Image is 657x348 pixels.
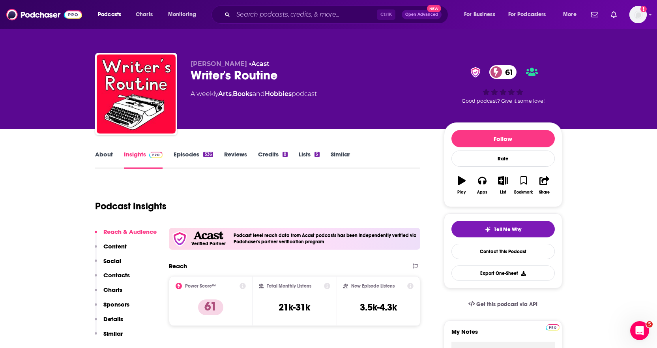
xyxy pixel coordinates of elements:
span: New [427,5,441,12]
span: Podcasts [98,9,121,20]
img: User Profile [629,6,647,23]
span: More [563,9,577,20]
span: Tell Me Why [494,226,521,233]
span: Charts [136,9,153,20]
svg: Add a profile image [640,6,647,12]
a: Credits8 [258,150,288,169]
button: open menu [558,8,586,21]
span: • [249,60,270,68]
a: Arts [218,90,232,98]
a: Episodes536 [174,150,213,169]
div: List [500,190,506,195]
button: Open AdvancedNew [402,10,442,19]
span: 61 [497,65,517,79]
a: Books [233,90,253,98]
a: Get this podcast via API [462,295,544,314]
span: Ctrl K [377,9,395,20]
h2: New Episode Listens [351,283,395,289]
button: Content [95,243,127,257]
a: Show notifications dropdown [588,8,601,21]
p: Charts [103,286,122,293]
button: Sponsors [95,301,129,315]
img: Podchaser Pro [149,152,163,158]
p: Contacts [103,271,130,279]
span: 5 [646,321,653,327]
a: Hobbies [265,90,292,98]
h2: Total Monthly Listens [267,283,311,289]
h5: Verified Partner [191,241,226,246]
div: Share [539,190,550,195]
a: Charts [131,8,157,21]
button: open menu [459,8,505,21]
div: 536 [203,152,213,157]
img: verified Badge [468,67,483,77]
img: verfied icon [172,231,187,246]
span: [PERSON_NAME] [191,60,247,68]
p: Details [103,315,123,323]
label: My Notes [451,328,555,342]
button: Charts [95,286,122,301]
button: Social [95,257,121,272]
img: Podchaser - Follow, Share and Rate Podcasts [6,7,82,22]
a: Lists5 [299,150,319,169]
button: Details [95,315,123,330]
button: Reach & Audience [95,228,157,243]
a: Show notifications dropdown [608,8,620,21]
h3: 3.5k-4.3k [360,301,397,313]
button: List [492,171,513,199]
button: Play [451,171,472,199]
button: open menu [92,8,131,21]
div: Search podcasts, credits, & more... [219,6,456,24]
a: Contact This Podcast [451,244,555,259]
span: Good podcast? Give it some love! [462,98,545,104]
div: verified Badge61Good podcast? Give it some love! [444,60,562,109]
h3: 21k-31k [279,301,310,313]
a: Pro website [546,323,560,331]
button: Export One-Sheet [451,265,555,281]
button: open menu [503,8,558,21]
div: A weekly podcast [191,89,317,99]
span: Logged in as lilifeinberg [629,6,647,23]
span: Open Advanced [405,13,438,17]
a: About [95,150,113,169]
button: Share [534,171,554,199]
span: Monitoring [168,9,196,20]
img: tell me why sparkle [485,226,491,233]
button: Similar [95,330,123,344]
button: Follow [451,130,555,147]
h2: Power Score™ [185,283,216,289]
div: Play [457,190,466,195]
p: Reach & Audience [103,228,157,235]
img: Podchaser Pro [546,324,560,331]
a: Acast [251,60,270,68]
button: Bookmark [513,171,534,199]
span: For Business [464,9,495,20]
p: Content [103,243,127,250]
button: open menu [163,8,206,21]
button: tell me why sparkleTell Me Why [451,221,555,237]
p: Sponsors [103,301,129,308]
a: Similar [331,150,350,169]
div: Apps [477,190,487,195]
a: 61 [489,65,517,79]
p: Social [103,257,121,265]
span: For Podcasters [508,9,546,20]
button: Show profile menu [629,6,647,23]
div: Rate [451,150,555,167]
h1: Podcast Insights [95,200,167,212]
input: Search podcasts, credits, & more... [233,8,377,21]
div: 8 [283,152,288,157]
h4: Podcast level reach data from Acast podcasts has been independently verified via Podchaser's part... [234,233,417,245]
p: 61 [198,299,223,315]
div: 5 [314,152,319,157]
h2: Reach [169,262,187,270]
button: Apps [472,171,492,199]
a: InsightsPodchaser Pro [124,150,163,169]
p: Similar [103,330,123,337]
iframe: Intercom live chat [630,321,649,340]
img: Writer's Routine [97,55,176,134]
img: Acast [193,231,223,240]
div: Bookmark [514,190,533,195]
